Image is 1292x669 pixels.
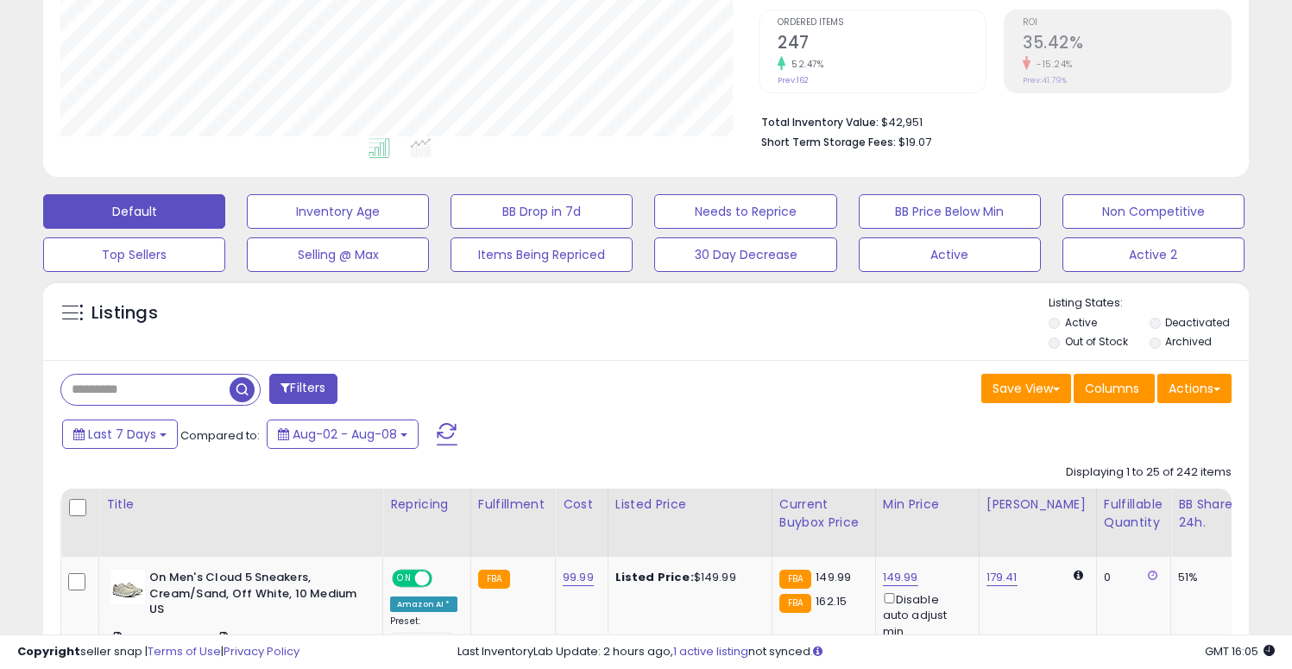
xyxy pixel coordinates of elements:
[615,569,694,585] b: Listed Price:
[1074,374,1155,403] button: Columns
[478,570,510,589] small: FBA
[91,301,158,325] h5: Listings
[778,75,809,85] small: Prev: 162
[761,135,896,149] b: Short Term Storage Fees:
[779,594,811,613] small: FBA
[390,495,463,514] div: Repricing
[981,374,1071,403] button: Save View
[1104,495,1163,532] div: Fulfillable Quantity
[778,18,986,28] span: Ordered Items
[430,571,457,586] span: OFF
[88,426,156,443] span: Last 7 Days
[1085,380,1139,397] span: Columns
[17,644,299,660] div: seller snap | |
[673,643,748,660] a: 1 active listing
[859,194,1041,229] button: BB Price Below Min
[615,495,765,514] div: Listed Price
[1157,374,1232,403] button: Actions
[898,134,931,150] span: $19.07
[1023,18,1231,28] span: ROI
[62,420,178,449] button: Last 7 Days
[761,110,1219,131] li: $42,951
[247,194,429,229] button: Inventory Age
[247,237,429,272] button: Selling @ Max
[883,590,966,640] div: Disable auto adjust min
[110,570,145,604] img: 315NZvRDwVL._SL40_.jpg
[1023,33,1231,56] h2: 35.42%
[654,194,836,229] button: Needs to Reprice
[390,615,457,654] div: Preset:
[1178,495,1241,532] div: BB Share 24h.
[451,194,633,229] button: BB Drop in 7d
[1049,295,1249,312] p: Listing States:
[778,33,986,56] h2: 247
[816,593,847,609] span: 162.15
[149,570,359,622] b: On Men's Cloud 5 Sneakers, Cream/Sand, Off White, 10 Medium US
[180,427,260,444] span: Compared to:
[269,374,337,404] button: Filters
[761,115,879,129] b: Total Inventory Value:
[394,571,415,586] span: ON
[816,569,851,585] span: 149.99
[883,495,972,514] div: Min Price
[1062,194,1245,229] button: Non Competitive
[457,644,1275,660] div: Last InventoryLab Update: 2 hours ago, not synced.
[43,194,225,229] button: Default
[1165,334,1212,349] label: Archived
[859,237,1041,272] button: Active
[1066,464,1232,481] div: Displaying 1 to 25 of 242 items
[779,495,868,532] div: Current Buybox Price
[1065,315,1097,330] label: Active
[267,420,419,449] button: Aug-02 - Aug-08
[1178,570,1235,585] div: 51%
[1205,643,1275,660] span: 2025-08-16 16:05 GMT
[1104,570,1157,585] div: 0
[1023,75,1067,85] small: Prev: 41.79%
[986,495,1089,514] div: [PERSON_NAME]
[17,643,80,660] strong: Copyright
[478,495,548,514] div: Fulfillment
[293,426,397,443] span: Aug-02 - Aug-08
[1030,58,1073,71] small: -15.24%
[1165,315,1230,330] label: Deactivated
[785,58,823,71] small: 52.47%
[883,569,918,586] a: 149.99
[654,237,836,272] button: 30 Day Decrease
[986,569,1018,586] a: 179.41
[563,569,594,586] a: 99.99
[779,570,811,589] small: FBA
[1065,334,1128,349] label: Out of Stock
[615,570,759,585] div: $149.99
[148,643,221,660] a: Terms of Use
[563,495,601,514] div: Cost
[224,643,299,660] a: Privacy Policy
[43,237,225,272] button: Top Sellers
[451,237,633,272] button: Items Being Repriced
[106,495,375,514] div: Title
[390,596,457,612] div: Amazon AI *
[1062,237,1245,272] button: Active 2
